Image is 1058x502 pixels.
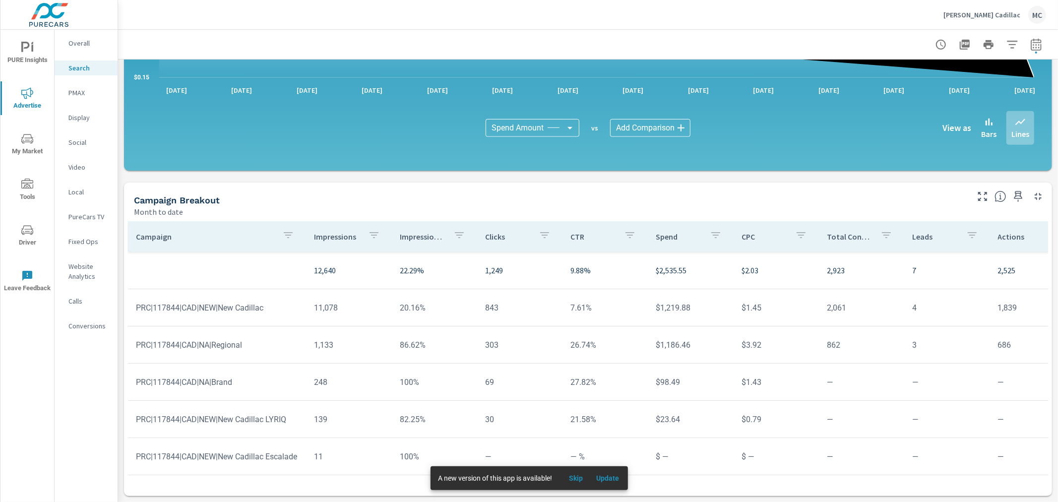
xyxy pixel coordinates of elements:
span: Add Comparison [616,123,675,133]
td: 248 [306,370,391,395]
button: Print Report [979,35,998,55]
span: Leave Feedback [3,270,51,294]
p: 9.88% [570,264,640,276]
span: Spend Amount [492,123,544,133]
span: Driver [3,224,51,249]
p: Leads [912,232,958,242]
td: 86.62% [392,332,477,358]
td: 69 [477,370,562,395]
div: Search [55,61,118,75]
div: PureCars TV [55,209,118,224]
td: 20.16% [392,295,477,320]
div: nav menu [0,30,54,304]
td: $ — [648,444,733,469]
td: 11,078 [306,295,391,320]
button: Skip [560,470,592,486]
td: 26.74% [562,332,648,358]
div: Fixed Ops [55,234,118,249]
p: Spend [656,232,701,242]
p: [DATE] [551,85,585,95]
span: Save this to your personalized report [1010,188,1026,204]
td: $ — [734,444,819,469]
td: 303 [477,332,562,358]
span: Tools [3,179,51,203]
span: PURE Insights [3,42,51,66]
button: Minimize Widget [1030,188,1046,204]
div: Overall [55,36,118,51]
td: 4 [904,295,990,320]
td: $23.64 [648,407,733,432]
p: [DATE] [355,85,389,95]
td: $1,186.46 [648,332,733,358]
td: — [819,407,904,432]
p: Actions [998,232,1044,242]
td: $98.49 [648,370,733,395]
td: 21.58% [562,407,648,432]
p: Fixed Ops [68,237,110,247]
p: Clicks [485,232,531,242]
p: Display [68,113,110,123]
p: Campaign [136,232,274,242]
button: Make Fullscreen [975,188,991,204]
td: 11 [306,444,391,469]
td: — [904,370,990,395]
button: Update [592,470,624,486]
td: 843 [477,295,562,320]
td: 2,061 [819,295,904,320]
p: PMAX [68,88,110,98]
p: [DATE] [224,85,259,95]
p: [DATE] [485,85,520,95]
td: PRC|117844|CAD|NA|Brand [128,370,306,395]
span: This is a summary of Search performance results by campaign. Each column can be sorted. [995,190,1006,202]
p: Video [68,162,110,172]
td: — % [562,444,648,469]
td: — [477,444,562,469]
div: Website Analytics [55,259,118,284]
td: $3.92 [734,332,819,358]
div: Conversions [55,318,118,333]
p: Overall [68,38,110,48]
td: PRC|117844|CAD|NA|Regional [128,332,306,358]
p: [PERSON_NAME] Cadillac [943,10,1020,19]
td: — [819,370,904,395]
td: 139 [306,407,391,432]
td: 3 [904,332,990,358]
p: Calls [68,296,110,306]
p: 2,923 [827,264,896,276]
p: 12,640 [314,264,383,276]
p: CTR [570,232,616,242]
td: 27.82% [562,370,648,395]
text: $0.15 [134,74,149,81]
td: $1,219.88 [648,295,733,320]
td: $1.45 [734,295,819,320]
p: Social [68,137,110,147]
p: $2,535.55 [656,264,725,276]
td: PRC|117844|CAD|NEW|New Cadillac LYRIQ [128,407,306,432]
span: Skip [564,474,588,483]
td: — [819,444,904,469]
td: PRC|117844|CAD|NEW|New Cadillac Escalade [128,444,306,469]
p: Impressions [314,232,360,242]
p: Month to date [134,206,183,218]
p: [DATE] [681,85,716,95]
span: Update [596,474,620,483]
div: Social [55,135,118,150]
p: PureCars TV [68,212,110,222]
p: Bars [981,128,996,140]
div: Video [55,160,118,175]
span: A new version of this app is available! [438,474,553,482]
td: 82.25% [392,407,477,432]
p: [DATE] [616,85,650,95]
p: [DATE] [811,85,846,95]
td: 100% [392,444,477,469]
p: [DATE] [877,85,912,95]
td: PRC|117844|CAD|NEW|New Cadillac [128,295,306,320]
h5: Campaign Breakout [134,195,220,205]
p: [DATE] [942,85,977,95]
div: Spend Amount [486,119,579,137]
p: vs [579,124,610,132]
div: Add Comparison [610,119,690,137]
p: [DATE] [1007,85,1042,95]
p: [DATE] [290,85,324,95]
span: Advertise [3,87,51,112]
